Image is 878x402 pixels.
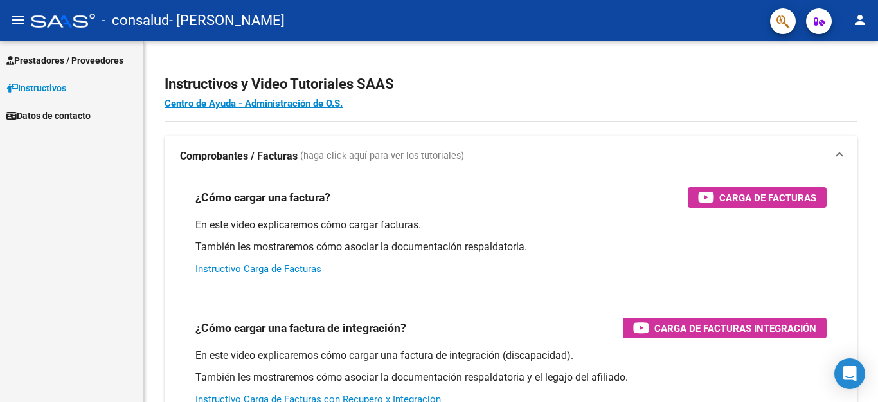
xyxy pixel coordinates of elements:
span: Prestadores / Proveedores [6,53,123,68]
a: Instructivo Carga de Facturas [195,263,321,275]
span: - consalud [102,6,169,35]
span: (haga click aquí para ver los tutoriales) [300,149,464,163]
h2: Instructivos y Video Tutoriales SAAS [165,72,857,96]
div: Open Intercom Messenger [834,358,865,389]
span: - [PERSON_NAME] [169,6,285,35]
p: También les mostraremos cómo asociar la documentación respaldatoria y el legajo del afiliado. [195,370,827,385]
button: Carga de Facturas [688,187,827,208]
mat-expansion-panel-header: Comprobantes / Facturas (haga click aquí para ver los tutoriales) [165,136,857,177]
strong: Comprobantes / Facturas [180,149,298,163]
a: Centro de Ayuda - Administración de O.S. [165,98,343,109]
span: Instructivos [6,81,66,95]
p: En este video explicaremos cómo cargar facturas. [195,218,827,232]
h3: ¿Cómo cargar una factura de integración? [195,319,406,337]
span: Carga de Facturas [719,190,816,206]
mat-icon: person [852,12,868,28]
button: Carga de Facturas Integración [623,318,827,338]
p: En este video explicaremos cómo cargar una factura de integración (discapacidad). [195,349,827,363]
span: Datos de contacto [6,109,91,123]
p: También les mostraremos cómo asociar la documentación respaldatoria. [195,240,827,254]
h3: ¿Cómo cargar una factura? [195,188,330,206]
mat-icon: menu [10,12,26,28]
span: Carga de Facturas Integración [654,320,816,336]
